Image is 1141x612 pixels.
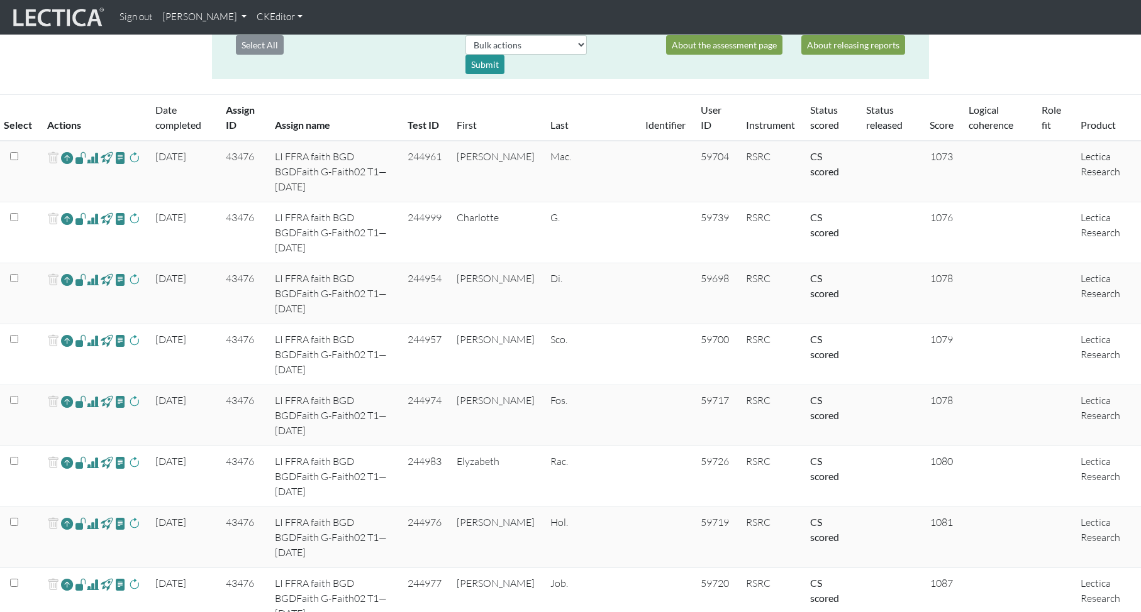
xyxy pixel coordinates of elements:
a: Reopen [61,210,73,228]
th: Actions [40,95,148,141]
td: LI FFRA faith BGD BGDFaith G-Faith02 T1—[DATE] [267,385,399,446]
a: Completed = assessment has been completed; CS scored = assessment has been CLAS scored; LS scored... [810,211,839,238]
td: [PERSON_NAME] [449,385,543,446]
a: Status released [866,104,903,131]
td: 59698 [693,263,738,324]
a: Last [550,119,569,131]
td: RSRC [738,324,803,385]
span: Analyst score [87,455,99,470]
span: rescore [128,516,140,531]
span: view [114,333,126,347]
a: Reopen [61,576,73,594]
td: RSRC [738,202,803,263]
span: Analyst score [87,211,99,226]
td: Mac. [543,141,638,202]
span: 1076 [930,211,953,224]
span: 1078 [930,394,953,407]
td: 43476 [218,324,267,385]
span: view [75,211,87,226]
span: view [101,272,113,287]
span: Analyst score [87,272,99,287]
a: Completed = assessment has been completed; CS scored = assessment has been CLAS scored; LS scored... [810,150,839,177]
img: lecticalive [10,6,104,30]
td: Elyzabeth [449,446,543,507]
span: view [114,516,126,530]
a: Completed = assessment has been completed; CS scored = assessment has been CLAS scored; LS scored... [810,394,839,421]
span: rescore [128,333,140,348]
span: view [75,516,87,530]
a: Identifier [645,119,686,131]
a: Logical coherence [969,104,1013,131]
span: Analyst score [87,516,99,531]
span: view [101,211,113,226]
a: Reopen [61,332,73,350]
span: delete [47,149,59,167]
td: 59700 [693,324,738,385]
td: 43476 [218,507,267,568]
a: [PERSON_NAME] [157,5,252,30]
td: [DATE] [148,141,218,202]
span: rescore [128,577,140,592]
a: Completed = assessment has been completed; CS scored = assessment has been CLAS scored; LS scored... [810,577,839,604]
span: delete [47,454,59,472]
a: Completed = assessment has been completed; CS scored = assessment has been CLAS scored; LS scored... [810,455,839,482]
td: [DATE] [148,202,218,263]
span: view [114,150,126,165]
a: Reopen [61,271,73,289]
a: Role fit [1042,104,1061,131]
td: 59726 [693,446,738,507]
a: Reopen [61,393,73,411]
a: Status scored [810,104,839,131]
td: 244961 [400,141,449,202]
span: view [101,455,113,469]
td: Fos. [543,385,638,446]
span: view [75,394,87,408]
td: RSRC [738,263,803,324]
td: 43476 [218,263,267,324]
span: view [101,333,113,347]
span: Analyst score [87,577,99,592]
td: 43476 [218,385,267,446]
td: 244999 [400,202,449,263]
td: 59717 [693,385,738,446]
td: [DATE] [148,446,218,507]
td: Lectica Research [1073,507,1141,568]
a: Product [1081,119,1116,131]
span: Analyst score [87,333,99,348]
td: 244983 [400,446,449,507]
td: 244954 [400,263,449,324]
a: Completed = assessment has been completed; CS scored = assessment has been CLAS scored; LS scored... [810,272,839,299]
span: 1080 [930,455,953,467]
span: view [114,577,126,591]
a: CKEditor [252,5,308,30]
td: RSRC [738,446,803,507]
span: delete [47,210,59,228]
span: delete [47,332,59,350]
td: Lectica Research [1073,385,1141,446]
span: 1081 [930,516,953,528]
a: Sign out [114,5,157,30]
span: 1078 [930,272,953,285]
td: Hol. [543,507,638,568]
td: Lectica Research [1073,446,1141,507]
td: LI FFRA faith BGD BGDFaith G-Faith02 T1—[DATE] [267,507,399,568]
td: RSRC [738,141,803,202]
span: rescore [128,272,140,287]
a: Completed = assessment has been completed; CS scored = assessment has been CLAS scored; LS scored... [810,333,839,360]
a: Reopen [61,149,73,167]
span: Analyst score [87,394,99,409]
span: rescore [128,455,140,470]
td: 59704 [693,141,738,202]
span: view [114,272,126,287]
td: Lectica Research [1073,263,1141,324]
td: LI FFRA faith BGD BGDFaith G-Faith02 T1—[DATE] [267,446,399,507]
td: 59719 [693,507,738,568]
span: rescore [128,394,140,409]
span: view [75,333,87,347]
td: 244974 [400,385,449,446]
td: 43476 [218,141,267,202]
a: About releasing reports [801,35,905,55]
td: LI FFRA faith BGD BGDFaith G-Faith02 T1—[DATE] [267,202,399,263]
a: Reopen [61,454,73,472]
td: 43476 [218,446,267,507]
